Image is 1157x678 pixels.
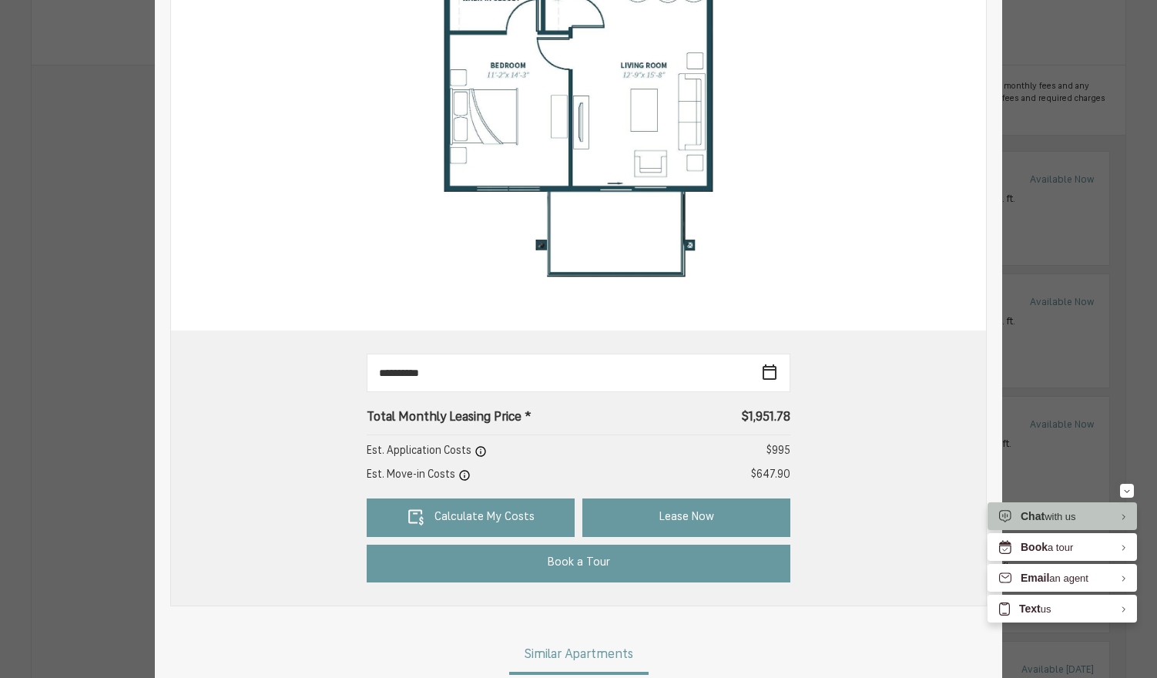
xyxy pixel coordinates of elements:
[367,408,532,427] p: Total Monthly Leasing Price *
[367,545,790,582] a: Book a Tour
[751,467,790,483] p: $647.90
[766,443,790,459] p: $995
[582,498,790,537] a: Lease Now
[509,637,649,675] a: View Similar Apartments
[742,408,790,427] p: $1,951.78
[548,555,610,572] span: Book a Tour
[367,498,575,537] a: Calculate My Costs
[367,467,471,483] p: Est. Move-in Costs
[367,443,487,459] p: Est. Application Costs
